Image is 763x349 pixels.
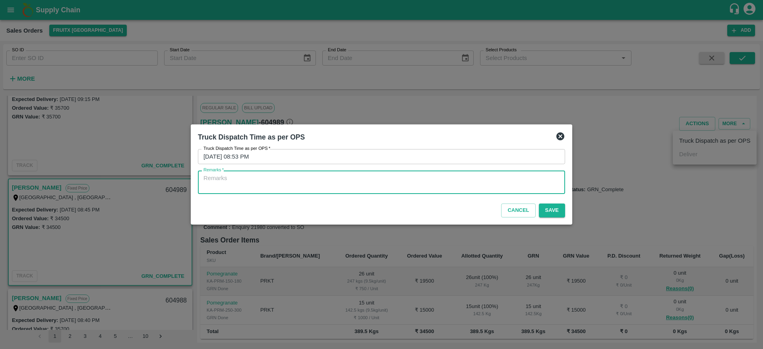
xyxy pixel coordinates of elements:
button: Save [539,204,565,217]
button: Cancel [501,204,535,217]
input: Choose date, selected date is Sep 15, 2025 [198,149,560,164]
b: Truck Dispatch Time as per OPS [198,133,305,141]
label: Remarks [203,167,224,173]
label: Truck Dispatch Time as per OPS [203,145,270,152]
